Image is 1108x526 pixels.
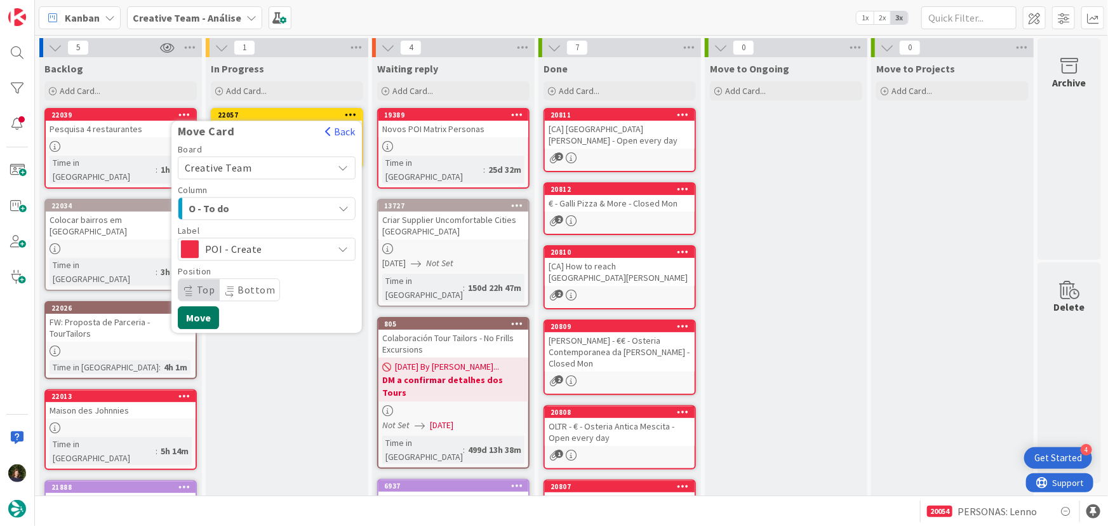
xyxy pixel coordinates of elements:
span: Done [544,62,568,75]
span: [DATE] [430,419,453,432]
span: : [463,443,465,457]
span: 0 [733,40,754,55]
span: Add Card... [60,85,100,97]
span: PERSONAS: Lenno [958,504,1037,519]
span: : [156,163,157,177]
div: Maison des Johnnies [46,402,196,419]
div: 22034 [51,201,196,210]
div: Novos POI Matrix Personas [378,121,528,137]
span: 2 [555,152,563,161]
span: : [483,163,485,177]
div: 20809[PERSON_NAME] - €€ - Osteria Contemporanea da [PERSON_NAME] - Closed Mon [545,321,695,372]
span: 3x [891,11,908,24]
span: Top [197,283,215,296]
div: 20054 [927,506,952,517]
img: MC [8,464,26,482]
span: 1 [555,450,563,458]
div: Get Started [1034,452,1082,464]
div: 21888 [46,482,196,493]
div: 22057Move CardBackBoardCreative TeamColumnO - To doO - To doLabelPOI - CreatePositionTopBottomMov... [212,109,362,149]
div: 20812 [545,184,695,195]
span: Column [178,185,208,194]
span: [DATE] By [PERSON_NAME]... [395,360,499,374]
div: 4h 1m [161,360,190,374]
div: [CA] How to reach [GEOGRAPHIC_DATA][PERSON_NAME] [545,258,695,286]
img: Visit kanbanzone.com [8,8,26,26]
div: 805 [378,318,528,330]
span: : [156,265,157,279]
a: 22026FW: Proposta de Parceria - TourTailorsTime in [GEOGRAPHIC_DATA]:4h 1m [44,301,197,379]
span: POI - Create [205,240,327,258]
div: 22026 [51,304,196,313]
div: 13727 [378,200,528,212]
span: 1x [857,11,874,24]
div: 22039 [46,109,196,121]
div: € - Galli Pizza & More - Closed Mon [545,195,695,212]
span: 1 [234,40,255,55]
div: 5h 14m [157,444,192,458]
span: 2x [874,11,891,24]
div: 20810 [545,246,695,258]
div: 22057Move CardBackBoardCreative TeamColumnO - To doO - To doLabelPOI - CreatePositionTopBottomMove [212,109,362,121]
div: 19389 [384,111,528,119]
div: Colocar bairros em [GEOGRAPHIC_DATA] [46,212,196,239]
div: Time in [GEOGRAPHIC_DATA] [50,360,159,374]
div: 20811 [545,109,695,121]
div: 20809 [551,322,695,331]
div: Time in [GEOGRAPHIC_DATA] [50,156,156,184]
span: Add Card... [559,85,599,97]
span: Waiting reply [377,62,438,75]
div: 20808OLTR - € - Osteria Antica Mescita - Open every day [545,407,695,446]
div: 22034Colocar bairros em [GEOGRAPHIC_DATA] [46,200,196,239]
a: 22013Maison des JohnniesTime in [GEOGRAPHIC_DATA]:5h 14m [44,389,197,470]
a: 20808OLTR - € - Osteria Antica Mescita - Open every day [544,405,696,469]
span: Label [178,226,200,235]
div: 13727 [384,201,528,210]
img: avatar [8,500,26,518]
span: : [463,281,465,295]
a: 22057Move CardBackBoardCreative TeamColumnO - To doO - To doLabelPOI - CreatePositionTopBottomMov... [211,108,363,168]
div: 13727Criar Supplier Uncomfortable Cities [GEOGRAPHIC_DATA] [378,200,528,239]
span: 4 [400,40,422,55]
div: Pesquisa 4 restaurantes [46,121,196,137]
a: 13727Criar Supplier Uncomfortable Cities [GEOGRAPHIC_DATA][DATE]Not SetTime in [GEOGRAPHIC_DATA]:... [377,199,530,307]
div: 20810[CA] How to reach [GEOGRAPHIC_DATA][PERSON_NAME] [545,246,695,286]
div: 20808 [545,407,695,418]
div: 3h 14m [157,265,192,279]
span: O - To do [189,200,284,217]
div: 22013 [46,391,196,402]
a: 20812€ - Galli Pizza & More - Closed Mon [544,182,696,235]
div: Delete [1054,299,1085,314]
a: 22039Pesquisa 4 restaurantesTime in [GEOGRAPHIC_DATA]:1h 37m [44,108,197,189]
div: 20807 [545,481,695,492]
span: 2 [555,375,563,384]
b: Creative Team - Análise [133,11,241,24]
div: 20808 [551,408,695,417]
div: Open Get Started checklist, remaining modules: 4 [1024,447,1092,469]
button: Move [178,306,219,329]
span: [DATE] [382,257,406,270]
div: 805 [384,320,528,328]
div: 25d 32m [485,163,524,177]
span: : [156,444,157,458]
span: 2 [555,215,563,224]
div: 22039Pesquisa 4 restaurantes [46,109,196,137]
div: 22013 [51,392,196,401]
span: Support [27,2,58,17]
span: Move to Ongoing [710,62,789,75]
div: 805Colaboración Tour Tailors - No Frills Excursions [378,318,528,358]
div: 22013Maison des Johnnies [46,391,196,419]
div: Time in [GEOGRAPHIC_DATA] [50,437,156,465]
div: [CA] [GEOGRAPHIC_DATA][PERSON_NAME] - Open every day [545,121,695,149]
span: Add Card... [392,85,433,97]
div: 1h 37m [157,163,192,177]
button: Back [324,125,356,138]
div: 22026 [46,302,196,314]
span: Board [178,145,203,154]
div: FW: Criar Hotéis - MacDonalds Hotels & Resorts [46,493,196,521]
div: 22039 [51,111,196,119]
span: Bottom [238,283,276,296]
div: 20811 [551,111,695,119]
span: 5 [67,40,89,55]
div: 6937 [384,482,528,490]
